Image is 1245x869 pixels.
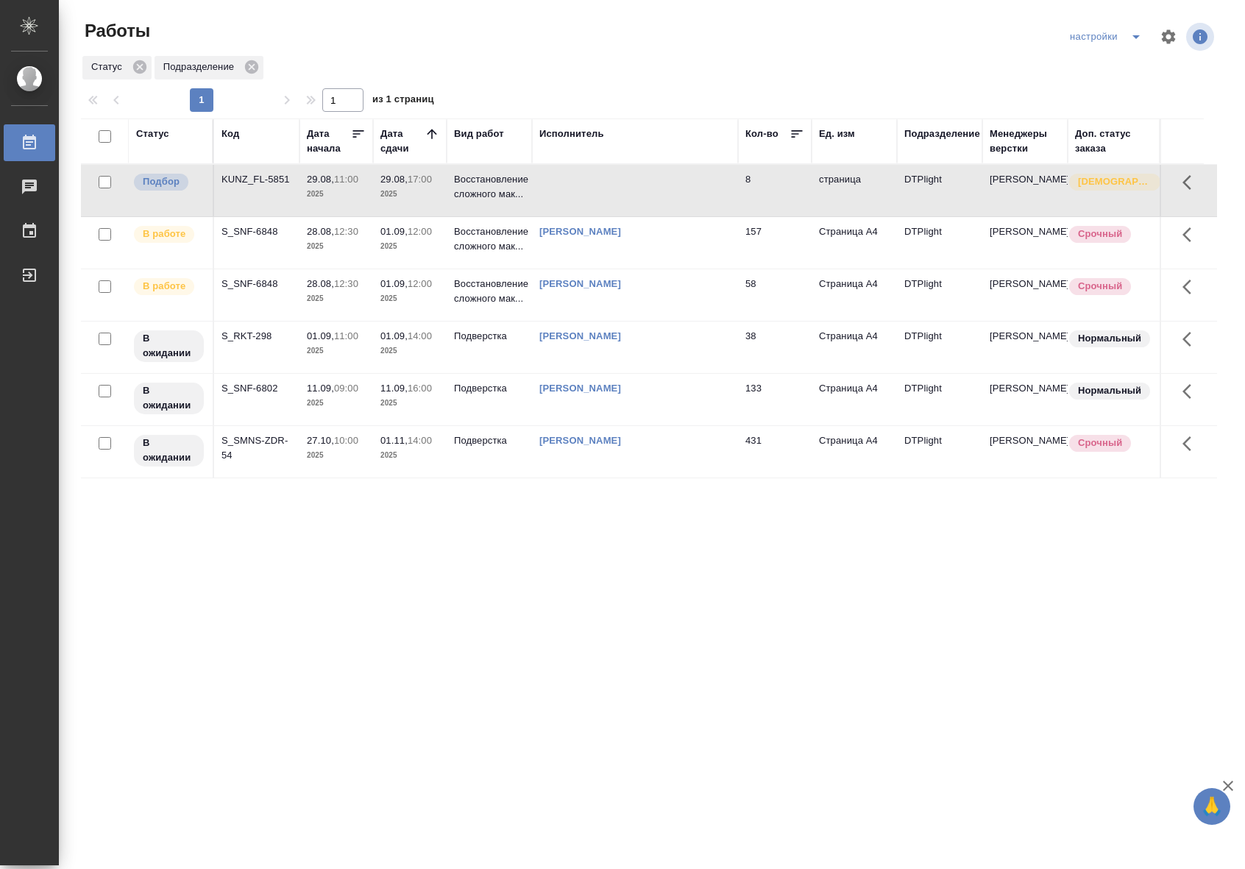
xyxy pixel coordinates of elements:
p: 27.10, [307,435,334,446]
p: Восстановление сложного мак... [454,172,525,202]
p: Подверстка [454,381,525,396]
p: 12:30 [334,278,358,289]
p: 14:00 [408,435,432,446]
p: Восстановление сложного мак... [454,224,525,254]
p: 28.08, [307,226,334,237]
div: Менеджеры верстки [990,127,1060,156]
div: S_SNF-6848 [221,277,292,291]
a: [PERSON_NAME] [539,278,621,289]
p: 2025 [307,396,366,411]
div: Подразделение [155,56,263,79]
div: Код [221,127,239,141]
p: 10:00 [334,435,358,446]
td: Страница А4 [812,217,897,269]
p: 01.09, [380,330,408,341]
td: 133 [738,374,812,425]
td: Страница А4 [812,322,897,373]
p: Срочный [1078,227,1122,241]
p: 2025 [380,448,439,463]
div: Дата сдачи [380,127,425,156]
div: KUNZ_FL-5851 [221,172,292,187]
button: Здесь прячутся важные кнопки [1174,269,1209,305]
div: Исполнитель выполняет работу [132,224,205,244]
p: 12:30 [334,226,358,237]
span: Посмотреть информацию [1186,23,1217,51]
td: 38 [738,322,812,373]
p: [PERSON_NAME] [990,329,1060,344]
td: Страница А4 [812,269,897,321]
p: 11:00 [334,174,358,185]
p: 2025 [380,291,439,306]
p: 28.08, [307,278,334,289]
p: 2025 [380,239,439,254]
td: 8 [738,165,812,216]
button: 🙏 [1193,788,1230,825]
p: 12:00 [408,278,432,289]
div: Исполнитель выполняет работу [132,277,205,297]
div: Дата начала [307,127,351,156]
p: 11:00 [334,330,358,341]
p: 11.09, [307,383,334,394]
span: из 1 страниц [372,91,434,112]
p: [PERSON_NAME] [990,381,1060,396]
div: Подразделение [904,127,980,141]
p: 17:00 [408,174,432,185]
div: S_SMNS-ZDR-54 [221,433,292,463]
p: [DEMOGRAPHIC_DATA] [1078,174,1152,189]
div: Статус [82,56,152,79]
div: Можно подбирать исполнителей [132,172,205,192]
p: Срочный [1078,279,1122,294]
p: В ожидании [143,436,195,465]
p: [PERSON_NAME] [990,224,1060,239]
td: DTPlight [897,322,982,373]
a: [PERSON_NAME] [539,226,621,237]
p: Подверстка [454,329,525,344]
span: Работы [81,19,150,43]
p: Нормальный [1078,331,1141,346]
p: 2025 [307,187,366,202]
button: Здесь прячутся важные кнопки [1174,426,1209,461]
p: 01.09, [380,226,408,237]
p: Срочный [1078,436,1122,450]
p: В ожидании [143,383,195,413]
p: 16:00 [408,383,432,394]
div: S_SNF-6848 [221,224,292,239]
p: 2025 [380,396,439,411]
div: Исполнитель [539,127,604,141]
p: [PERSON_NAME] [990,433,1060,448]
div: S_SNF-6802 [221,381,292,396]
span: Настроить таблицу [1151,19,1186,54]
p: 01.09, [380,278,408,289]
span: 🙏 [1199,791,1224,822]
p: 2025 [307,239,366,254]
div: Статус [136,127,169,141]
p: 29.08, [380,174,408,185]
p: Статус [91,60,127,74]
button: Здесь прячутся важные кнопки [1174,165,1209,200]
p: В работе [143,227,185,241]
p: 29.08, [307,174,334,185]
p: 2025 [307,448,366,463]
td: Страница А4 [812,374,897,425]
a: [PERSON_NAME] [539,435,621,446]
div: Ед. изм [819,127,855,141]
div: Исполнитель назначен, приступать к работе пока рано [132,381,205,416]
p: 11.09, [380,383,408,394]
td: 157 [738,217,812,269]
td: Страница А4 [812,426,897,478]
div: split button [1066,25,1151,49]
p: Подверстка [454,433,525,448]
p: 01.09, [307,330,334,341]
td: страница [812,165,897,216]
button: Здесь прячутся важные кнопки [1174,217,1209,252]
div: Исполнитель назначен, приступать к работе пока рано [132,329,205,363]
p: Подразделение [163,60,239,74]
td: 58 [738,269,812,321]
p: 12:00 [408,226,432,237]
div: Кол-во [745,127,778,141]
p: [PERSON_NAME] [990,277,1060,291]
a: [PERSON_NAME] [539,330,621,341]
button: Здесь прячутся важные кнопки [1174,322,1209,357]
div: S_RKT-298 [221,329,292,344]
p: Подбор [143,174,180,189]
